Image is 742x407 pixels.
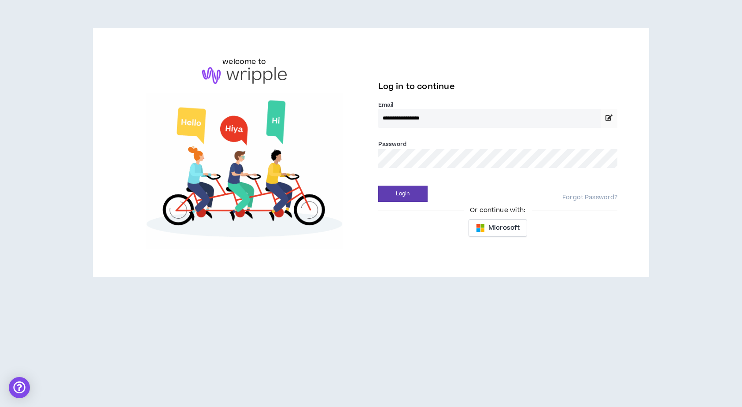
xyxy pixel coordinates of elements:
[378,186,428,202] button: Login
[562,194,617,202] a: Forgot Password?
[378,81,455,92] span: Log in to continue
[125,93,364,249] img: Welcome to Wripple
[488,223,520,233] span: Microsoft
[378,101,618,109] label: Email
[9,377,30,398] div: Open Intercom Messenger
[469,219,527,237] button: Microsoft
[378,140,407,148] label: Password
[222,56,266,67] h6: welcome to
[202,67,287,84] img: logo-brand.png
[464,205,532,215] span: Or continue with:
